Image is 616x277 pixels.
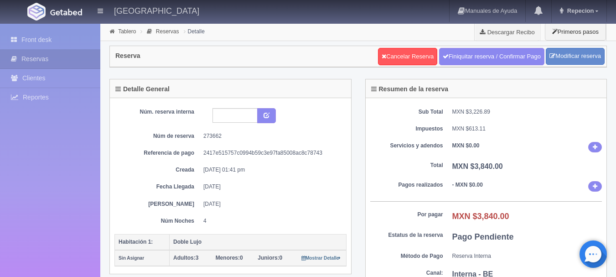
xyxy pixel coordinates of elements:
[565,7,594,14] span: Repecion
[378,48,437,65] a: Cancelar Reserva
[121,183,194,191] dt: Fecha Llegada
[203,166,340,174] dd: [DATE] 01:41 pm
[203,183,340,191] dd: [DATE]
[452,108,602,116] dd: MXN $3,226.89
[370,231,443,239] dt: Estatus de la reserva
[121,217,194,225] dt: Núm Noches
[301,255,341,261] a: Mostrar Detalle
[173,255,196,261] strong: Adultos:
[203,132,340,140] dd: 273662
[370,162,443,169] dt: Total
[370,181,443,189] dt: Pagos realizados
[546,48,605,65] a: Modificar reserva
[216,255,240,261] strong: Menores:
[370,108,443,116] dt: Sub Total
[173,255,198,261] span: 3
[115,86,170,93] h4: Detalle General
[121,108,194,116] dt: Núm. reserva interna
[452,232,514,241] b: Pago Pendiente
[452,252,602,260] dd: Reserva Interna
[119,256,144,261] small: Sin Asignar
[203,200,340,208] dd: [DATE]
[370,252,443,260] dt: Método de Pago
[370,142,443,150] dt: Servicios y adendos
[156,28,179,35] a: Reservas
[203,217,340,225] dd: 4
[50,9,82,16] img: Getabed
[121,166,194,174] dt: Creada
[371,86,449,93] h4: Resumen de la reserva
[301,256,341,261] small: Mostrar Detalle
[439,48,544,65] a: Finiquitar reserva / Confirmar Pago
[370,125,443,133] dt: Impuestos
[119,239,153,245] b: Habitación 1:
[121,149,194,157] dt: Referencia de pago
[114,5,199,16] h4: [GEOGRAPHIC_DATA]
[452,162,503,170] b: MXN $3,840.00
[370,269,443,277] dt: Canal:
[115,52,140,59] h4: Reserva
[27,3,46,21] img: Getabed
[216,255,243,261] span: 0
[258,255,279,261] strong: Juniors:
[181,27,207,36] li: Detalle
[258,255,282,261] span: 0
[203,149,340,157] dd: 2417e515757c0994b59c3e97fa85008ac8c78743
[475,23,540,41] a: Descargar Recibo
[452,212,509,221] b: MXN $3,840.00
[121,132,194,140] dt: Núm de reserva
[545,23,606,41] button: Primeros pasos
[121,200,194,208] dt: [PERSON_NAME]
[452,125,602,133] dd: MXN $613.11
[452,142,480,149] b: MXN $0.00
[370,211,443,219] dt: Por pagar
[452,182,483,188] b: - MXN $0.00
[118,28,136,35] a: Tablero
[170,234,347,250] th: Doble Lujo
